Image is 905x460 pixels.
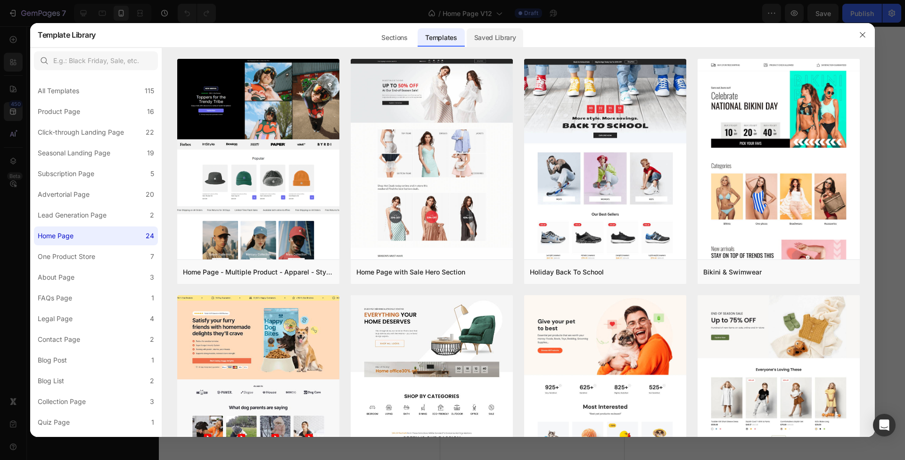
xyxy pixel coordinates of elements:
div: Open Intercom Messenger [873,414,896,436]
div: Seasonal Landing Page [38,147,110,159]
div: Saved Library [467,28,524,47]
input: E.g.: Black Friday, Sale, etc. [34,51,158,70]
div: Lead Generation Page [38,210,107,221]
div: 4 [150,313,154,324]
div: 16 [147,106,154,117]
div: Home Page - Multiple Product - Apparel - Style 4 [183,266,334,278]
div: 3 [150,396,154,407]
div: 1 [151,292,154,304]
div: 5 [150,168,154,179]
div: Home Page [38,230,74,242]
div: 19 [147,147,154,159]
div: 115 [145,85,154,97]
div: 2 [150,334,154,345]
div: Bikini & Swimwear [703,266,762,278]
div: Blog List [38,375,64,387]
div: Legal Page [38,313,73,324]
div: Blog Post [38,355,67,366]
div: FAQs Page [38,292,72,304]
h2: Template Library [38,23,96,47]
div: Sections [374,28,415,47]
div: Templates [418,28,464,47]
div: Quiz Page [38,417,70,428]
div: 7 [150,251,154,262]
div: Contact Page [38,334,80,345]
div: 22 [146,127,154,138]
div: About Page [38,272,74,283]
div: Holiday Back To School [530,266,604,278]
div: One Product Store [38,251,95,262]
div: Advertorial Page [38,189,90,200]
div: 20 [146,189,154,200]
div: Collection Page [38,396,86,407]
div: Home Page with Sale Hero Section [356,266,465,278]
div: 2 [150,375,154,387]
div: 1 [151,417,154,428]
div: All Templates [38,85,79,97]
div: 24 [146,230,154,242]
div: 2 [150,210,154,221]
div: Subscription Page [38,168,94,179]
div: Product Page [38,106,80,117]
div: 1 [151,355,154,366]
div: Click-through Landing Page [38,127,124,138]
div: 3 [150,272,154,283]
